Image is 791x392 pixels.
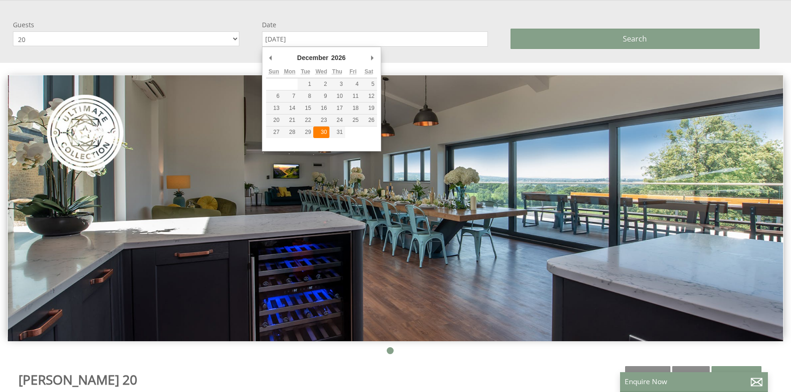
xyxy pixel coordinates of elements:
button: 5 [361,78,377,90]
button: 14 [282,103,298,114]
button: 3 [329,78,345,90]
button: 17 [329,103,345,114]
button: 30 [313,127,329,138]
button: 7 [282,90,298,102]
button: 25 [345,115,361,126]
button: 16 [313,103,329,114]
button: 19 [361,103,377,114]
span: Search [623,34,647,44]
label: Date [262,20,488,29]
button: 6 [266,90,282,102]
a: Gallery [672,366,710,389]
input: Arrival Date [262,31,488,47]
button: 9 [313,90,329,102]
a: Overview [625,366,670,389]
button: 13 [266,103,282,114]
p: Enquire Now [625,377,763,386]
button: 10 [329,90,345,102]
abbr: Saturday [365,68,373,75]
button: 21 [282,115,298,126]
button: 11 [345,90,361,102]
button: 12 [361,90,377,102]
button: Next Month [368,51,377,65]
button: 15 [298,103,313,114]
a: [PERSON_NAME] 20 [18,371,137,388]
label: Guests [13,20,239,29]
button: 1 [298,78,313,90]
abbr: Sunday [268,68,279,75]
button: 23 [313,115,329,126]
button: 27 [266,127,282,138]
div: 2026 [330,51,347,65]
button: 4 [345,78,361,90]
a: Availability [712,366,761,389]
button: 18 [345,103,361,114]
abbr: Monday [284,68,296,75]
abbr: Wednesday [316,68,327,75]
button: 28 [282,127,298,138]
button: 8 [298,90,313,102]
button: 24 [329,115,345,126]
button: 20 [266,115,282,126]
button: 26 [361,115,377,126]
abbr: Tuesday [301,68,310,75]
button: 2 [313,78,329,90]
abbr: Thursday [332,68,342,75]
button: Previous Month [266,51,275,65]
button: 22 [298,115,313,126]
abbr: Friday [349,68,356,75]
div: December [296,51,330,65]
button: 29 [298,127,313,138]
button: Search [511,29,760,49]
button: 31 [329,127,345,138]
